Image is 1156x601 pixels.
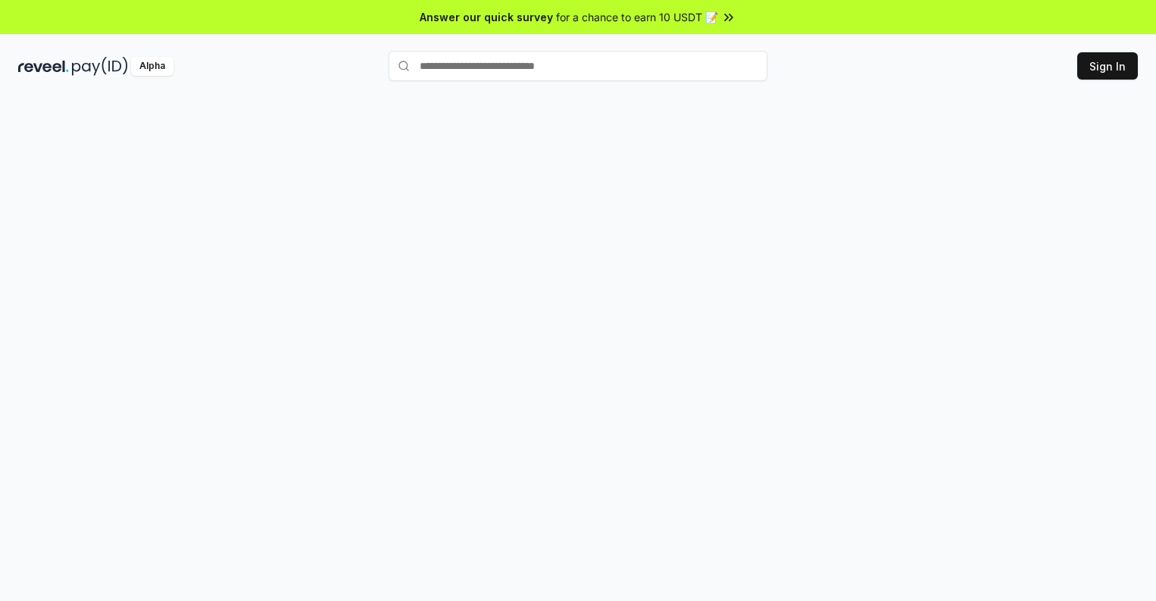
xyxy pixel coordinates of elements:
[1077,52,1138,80] button: Sign In
[72,57,128,76] img: pay_id
[420,9,553,25] span: Answer our quick survey
[556,9,718,25] span: for a chance to earn 10 USDT 📝
[18,57,69,76] img: reveel_dark
[131,57,173,76] div: Alpha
